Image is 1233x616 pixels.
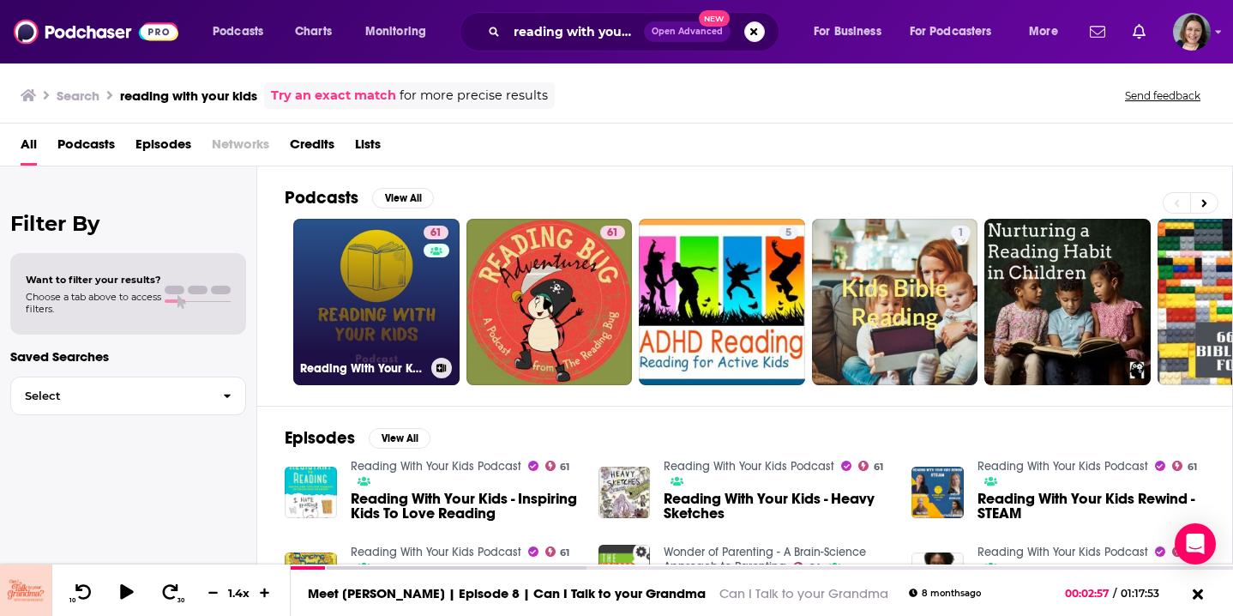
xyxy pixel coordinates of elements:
[135,130,191,166] a: Episodes
[69,597,75,604] span: 10
[1172,547,1197,557] a: 61
[664,492,891,521] a: Reading With Your Kids - Heavy Sketches
[290,130,334,166] a: Credits
[355,130,381,166] a: Lists
[598,545,651,597] img: Reading With Your Kids
[400,86,548,106] span: for more precise results
[958,225,964,242] span: 1
[155,583,188,604] button: 30
[1116,587,1176,600] span: 01:17:53
[719,585,888,601] a: Can I Talk to your Grandma
[1083,17,1112,46] a: Show notifications dropdown
[600,226,625,239] a: 61
[285,427,355,449] h2: Episodes
[951,226,971,239] a: 1
[372,188,434,208] button: View All
[285,553,337,605] img: Reading With Your Kids Is Fundamentally Awesome
[911,553,964,605] img: Reading With Your Kids - Coping Skills For Kids Worksbook
[545,461,570,471] a: 61
[911,467,964,519] img: Reading With Your Kids Rewind - STEAM
[1175,523,1216,565] div: Open Intercom Messenger
[858,461,883,471] a: 61
[899,18,1017,45] button: open menu
[910,20,992,44] span: For Podcasters
[365,20,426,44] span: Monitoring
[284,18,342,45] a: Charts
[369,428,430,449] button: View All
[57,130,115,166] a: Podcasts
[874,463,883,471] span: 61
[10,211,246,236] h2: Filter By
[225,586,254,600] div: 1.4 x
[10,348,246,365] p: Saved Searches
[1172,461,1197,471] a: 61
[598,467,651,519] img: Reading With Your Kids - Heavy Sketches
[699,10,730,27] span: New
[560,463,569,471] span: 61
[809,564,821,571] span: 64
[779,226,798,239] a: 5
[14,15,178,48] img: Podchaser - Follow, Share and Rate Podcasts
[644,21,731,42] button: Open AdvancedNew
[1173,13,1211,51] span: Logged in as micglogovac
[353,18,448,45] button: open menu
[639,219,805,385] a: 5
[977,492,1205,521] span: Reading With Your Kids Rewind - STEAM
[285,187,358,208] h2: Podcasts
[212,130,269,166] span: Networks
[201,18,286,45] button: open menu
[1173,13,1211,51] img: User Profile
[300,361,424,376] h3: Reading With Your Kids Podcast
[1029,20,1058,44] span: More
[607,225,618,242] span: 61
[1017,18,1080,45] button: open menu
[351,545,521,559] a: Reading With Your Kids Podcast
[120,88,257,104] h3: reading with your kids
[351,459,521,474] a: Reading With Your Kids Podcast
[285,187,434,208] a: PodcastsView All
[26,291,161,315] span: Choose a tab above to access filters.
[1126,17,1152,46] a: Show notifications dropdown
[977,459,1148,474] a: Reading With Your Kids Podcast
[351,492,578,521] a: Reading With Your Kids - Inspiring Kids To Love Reading
[430,225,442,242] span: 61
[1173,13,1211,51] button: Show profile menu
[26,274,161,286] span: Want to filter your results?
[814,20,881,44] span: For Business
[785,225,791,242] span: 5
[57,88,99,104] h3: Search
[1065,587,1113,600] span: 00:02:57
[652,27,723,36] span: Open Advanced
[476,12,796,51] div: Search podcasts, credits, & more...
[1120,88,1206,103] button: Send feedback
[507,18,644,45] input: Search podcasts, credits, & more...
[308,585,706,601] a: Meet [PERSON_NAME] | Episode 8 | Can I Talk to your Grandma
[560,549,569,557] span: 61
[802,18,903,45] button: open menu
[295,20,332,44] span: Charts
[424,226,448,239] a: 61
[271,86,396,106] a: Try an exact match
[285,427,430,449] a: EpisodesView All
[177,597,184,604] span: 30
[812,219,978,385] a: 1
[10,377,246,415] button: Select
[466,219,633,385] a: 61
[285,467,337,519] img: Reading With Your Kids - Inspiring Kids To Love Reading
[664,459,834,474] a: Reading With Your Kids Podcast
[909,589,981,598] div: 8 months ago
[21,130,37,166] span: All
